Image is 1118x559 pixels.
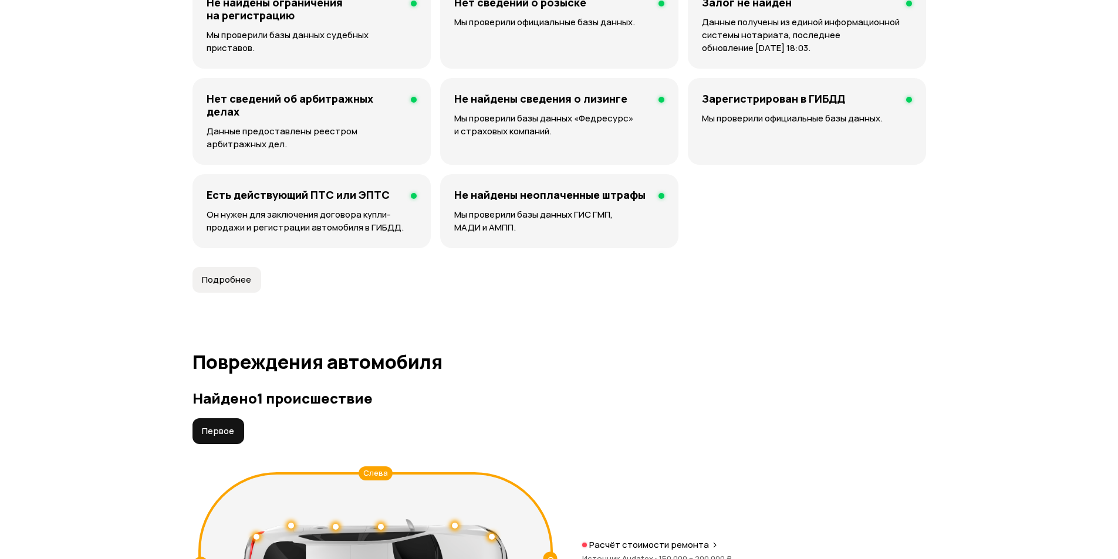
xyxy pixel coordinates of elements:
p: Данные получены из единой информационной системы нотариата, последнее обновление [DATE] 18:03. [702,16,912,55]
h4: Нет сведений об арбитражных делах [207,92,402,118]
h4: Не найдены неоплаченные штрафы [454,188,646,201]
div: Слева [359,466,393,480]
h4: Зарегистрирован в ГИБДД [702,92,845,105]
p: Мы проверили базы данных «Федресурс» и страховых компаний. [454,112,664,138]
h4: Есть действующий ПТС или ЭПТС [207,188,390,201]
button: Подробнее [192,267,261,293]
p: Мы проверили базы данных судебных приставов. [207,29,417,55]
h3: Найдено 1 происшествие [192,390,926,406]
p: Мы проверили базы данных ГИС ГМП, МАДИ и АМПП. [454,208,664,234]
button: Первое [192,418,244,444]
p: Расчёт стоимости ремонта [589,539,709,551]
span: Первое [202,425,234,437]
span: Подробнее [202,274,251,286]
h1: Повреждения автомобиля [192,351,926,372]
p: Мы проверили официальные базы данных. [454,16,664,29]
p: Он нужен для заключения договора купли-продажи и регистрации автомобиля в ГИБДД. [207,208,417,234]
p: Мы проверили официальные базы данных. [702,112,912,125]
p: Данные предоставлены реестром арбитражных дел. [207,125,417,151]
h4: Не найдены сведения о лизинге [454,92,627,105]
